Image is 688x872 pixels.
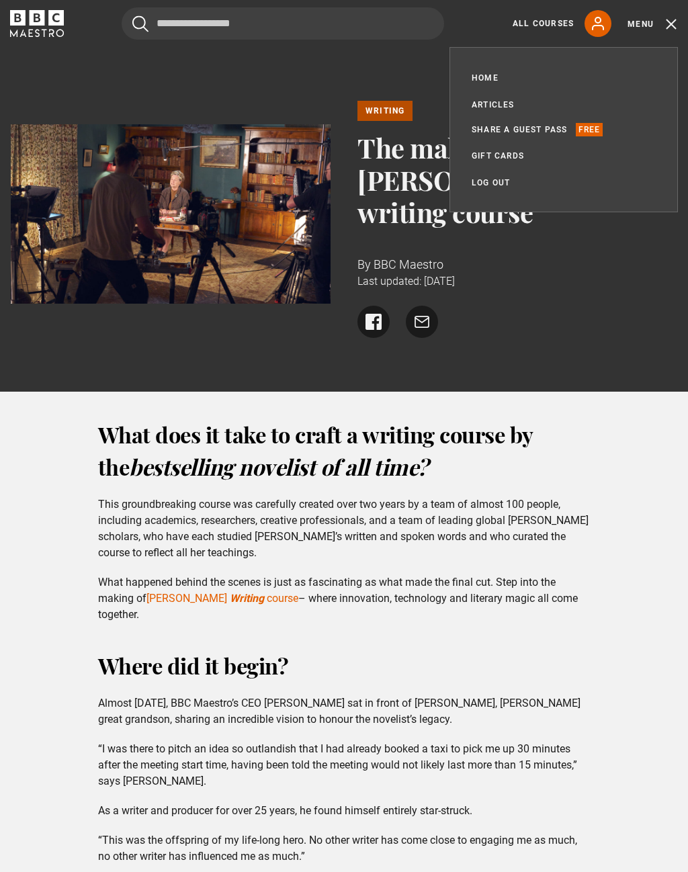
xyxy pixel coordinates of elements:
p: This groundbreaking course was carefully created over two years by a team of almost 100 people, i... [98,496,591,561]
p: Almost [DATE], BBC Maestro’s CEO [PERSON_NAME] sat in front of [PERSON_NAME], [PERSON_NAME] great... [98,695,591,728]
a: Writing [357,101,413,121]
a: [PERSON_NAME] Writing course [146,592,298,605]
span: By [357,257,371,271]
a: Gift Cards [472,149,524,163]
p: What happened behind the scenes is just as fascinating as what made the final cut. Step into the ... [98,574,591,623]
a: Share a guest pass [472,123,568,136]
h1: The making of [PERSON_NAME] new writing course [357,132,677,228]
em: bestselling novelist of all time? [129,452,429,481]
input: Search [122,7,444,40]
button: Toggle navigation [628,17,678,31]
p: Free [576,123,603,136]
p: “I was there to pitch an idea so outlandish that I had already booked a taxi to pick me up 30 min... [98,741,591,789]
p: “This was the offspring of my life-long hero. No other writer has come close to engaging me as mu... [98,832,591,865]
h2: Where did it begin? [98,650,591,682]
a: Home [472,71,499,85]
a: Articles [472,98,515,112]
svg: BBC Maestro [10,10,64,37]
h2: What does it take to craft a writing course by the [98,419,591,483]
a: Log out [472,176,510,189]
span: BBC Maestro [374,257,443,271]
button: Submit the search query [132,15,148,32]
time: Last updated: [DATE] [357,275,455,288]
a: All Courses [513,17,574,30]
p: As a writer and producer for over 25 years, he found himself entirely star-struck. [98,803,591,819]
em: Writing [230,592,264,605]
